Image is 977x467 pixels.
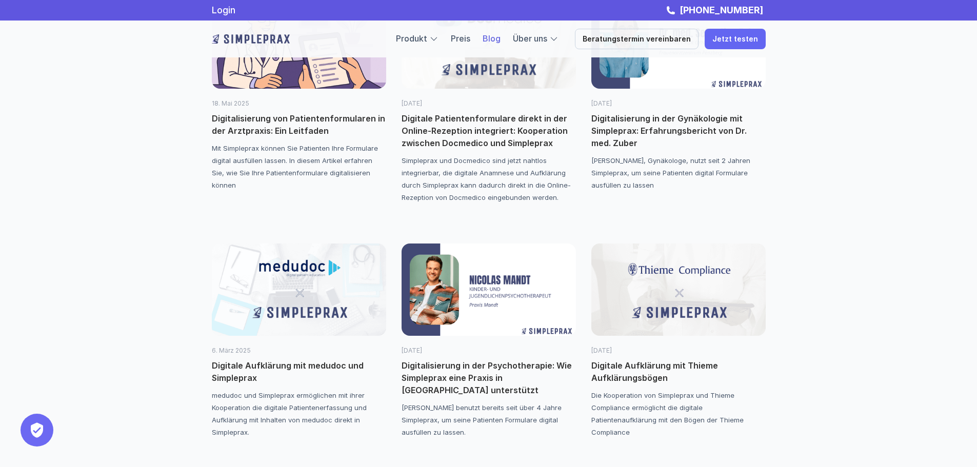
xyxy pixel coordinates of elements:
a: [PHONE_NUMBER] [677,5,766,15]
p: Digitale Aufklärung mit medudoc und Simpleprax [212,359,386,384]
a: [DATE]Digitalisierung in der Psychotherapie: Wie Simpleprax eine Praxis in [GEOGRAPHIC_DATA] unte... [402,243,576,438]
p: [DATE] [402,346,576,355]
a: Preis [451,33,470,44]
a: Jetzt testen [705,29,766,49]
a: Produkt [396,33,427,44]
p: Mit Simpleprax können Sie Patienten Ihre Formulare digital ausfüllen lassen. In diesem Artikel er... [212,142,386,191]
p: Digitale Aufklärung mit Thieme Aufklärungsbögen [591,359,766,384]
a: Login [212,5,235,15]
p: Jetzt testen [712,35,758,44]
p: Beratungstermin vereinbaren [583,35,691,44]
p: medudoc und Simpleprax ermöglichen mit ihrer Kooperation die digitale Patientenerfassung und Aufk... [212,389,386,438]
p: [DATE] [591,346,766,355]
p: Digitalisierung in der Psychotherapie: Wie Simpleprax eine Praxis in [GEOGRAPHIC_DATA] unterstützt [402,359,576,396]
p: Die Kooperation von Simpleprax und Thieme Compliance ermöglicht die digitale Patientenaufklärung ... [591,389,766,438]
a: Blog [483,33,501,44]
p: [DATE] [402,99,576,108]
strong: [PHONE_NUMBER] [680,5,763,15]
p: Digitalisierung von Patientenformularen in der Arztpraxis: Ein Leitfaden [212,112,386,137]
a: Über uns [513,33,547,44]
p: [PERSON_NAME], Gynäkologe, nutzt seit 2 Jahren Simpleprax, um seine Patienten digital Formulare a... [591,154,766,191]
p: [PERSON_NAME] benutzt bereits seit über 4 Jahre Simpleprax, um seine Patienten Formulare digital ... [402,401,576,438]
a: [DATE]Digitale Aufklärung mit Thieme AufklärungsbögenDie Kooperation von Simpleprax und Thieme Co... [591,243,766,438]
a: Beratungstermin vereinbaren [575,29,699,49]
p: Digitalisierung in der Gynäkologie mit Simpleprax: Erfahrungsbericht von Dr. med. Zuber [591,112,766,149]
p: Simpleprax und Docmedico sind jetzt nahtlos integrierbar, die digitale Anamnese und Aufklärung du... [402,154,576,204]
p: 18. Mai 2025 [212,99,386,108]
p: Digitale Patientenformulare direkt in der Online-Rezeption integriert: Kooperation zwischen Docme... [402,112,576,149]
p: 6. März 2025 [212,346,386,355]
a: 6. März 2025Digitale Aufklärung mit medudoc und Simplepraxmedudoc und Simpleprax ermöglichen mit ... [212,243,386,438]
p: [DATE] [591,99,766,108]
